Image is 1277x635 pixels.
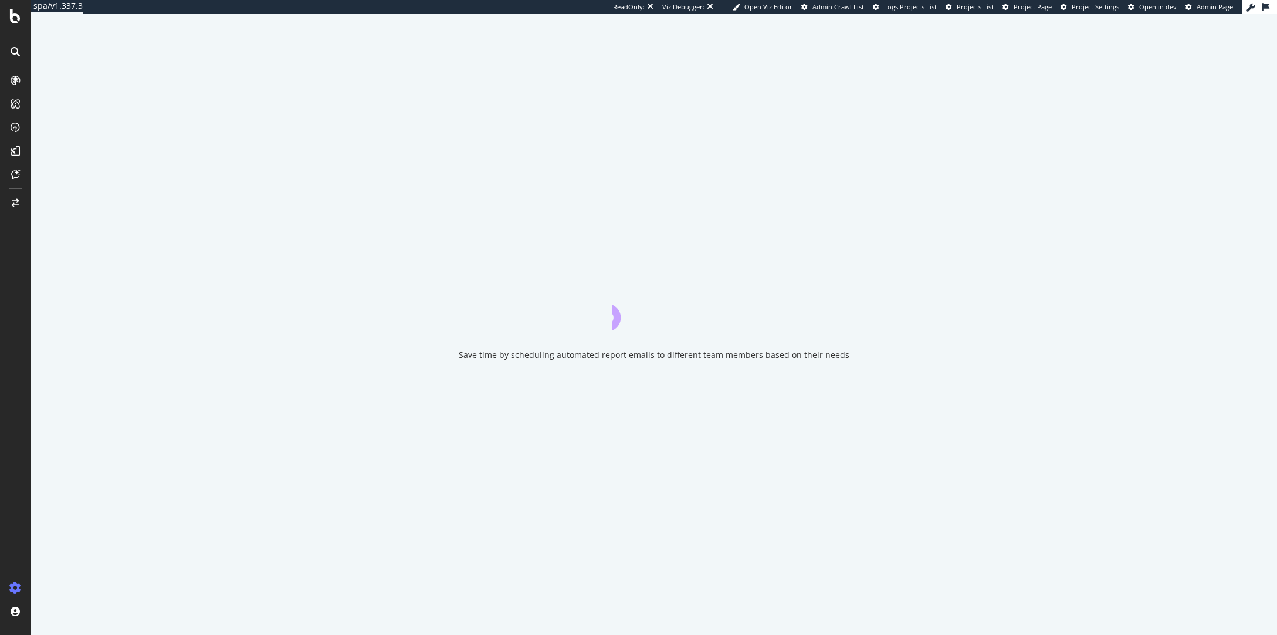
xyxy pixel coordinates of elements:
span: Admin Crawl List [812,2,864,11]
div: animation [612,288,696,330]
a: Project Settings [1061,2,1119,12]
div: Save time by scheduling automated report emails to different team members based on their needs [459,349,849,361]
a: Open in dev [1128,2,1177,12]
span: Open in dev [1139,2,1177,11]
div: ReadOnly: [613,2,645,12]
a: Projects List [946,2,994,12]
a: Logs Projects List [873,2,937,12]
span: Projects List [957,2,994,11]
span: Logs Projects List [884,2,937,11]
div: Viz Debugger: [662,2,704,12]
span: Project Page [1014,2,1052,11]
a: Admin Crawl List [801,2,864,12]
a: Project Page [1002,2,1052,12]
span: Open Viz Editor [744,2,792,11]
a: Admin Page [1185,2,1233,12]
a: Open Viz Editor [733,2,792,12]
span: Project Settings [1072,2,1119,11]
span: Admin Page [1197,2,1233,11]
